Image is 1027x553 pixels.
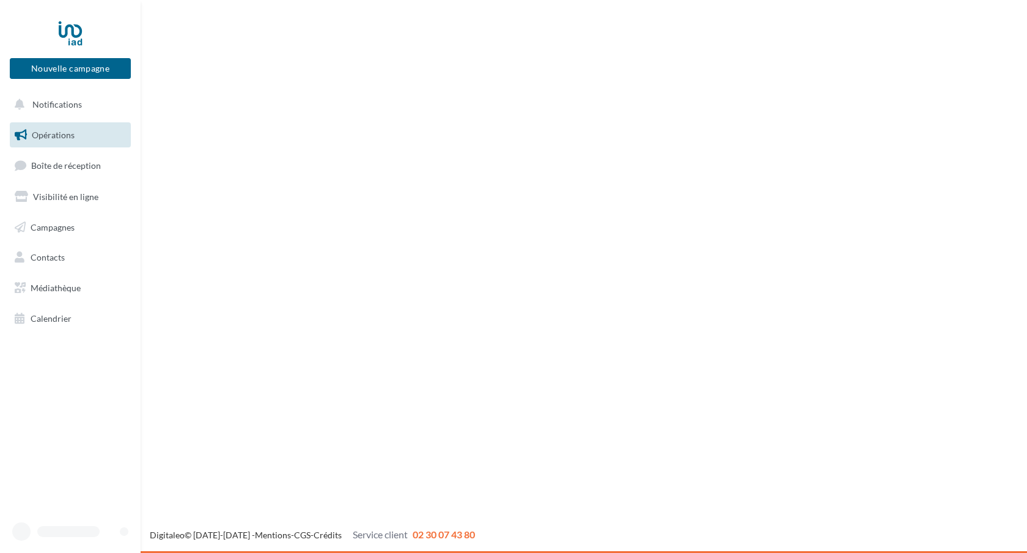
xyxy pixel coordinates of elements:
[150,530,185,540] a: Digitaleo
[10,58,131,79] button: Nouvelle campagne
[7,184,133,210] a: Visibilité en ligne
[31,160,101,171] span: Boîte de réception
[413,529,475,540] span: 02 30 07 43 80
[7,245,133,270] a: Contacts
[314,530,342,540] a: Crédits
[31,221,75,232] span: Campagnes
[33,191,98,202] span: Visibilité en ligne
[31,283,81,293] span: Médiathèque
[7,152,133,179] a: Boîte de réception
[32,99,82,109] span: Notifications
[32,130,75,140] span: Opérations
[31,313,72,324] span: Calendrier
[7,306,133,332] a: Calendrier
[255,530,291,540] a: Mentions
[7,275,133,301] a: Médiathèque
[31,252,65,262] span: Contacts
[7,215,133,240] a: Campagnes
[7,122,133,148] a: Opérations
[150,530,475,540] span: © [DATE]-[DATE] - - -
[353,529,408,540] span: Service client
[294,530,311,540] a: CGS
[7,92,128,117] button: Notifications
